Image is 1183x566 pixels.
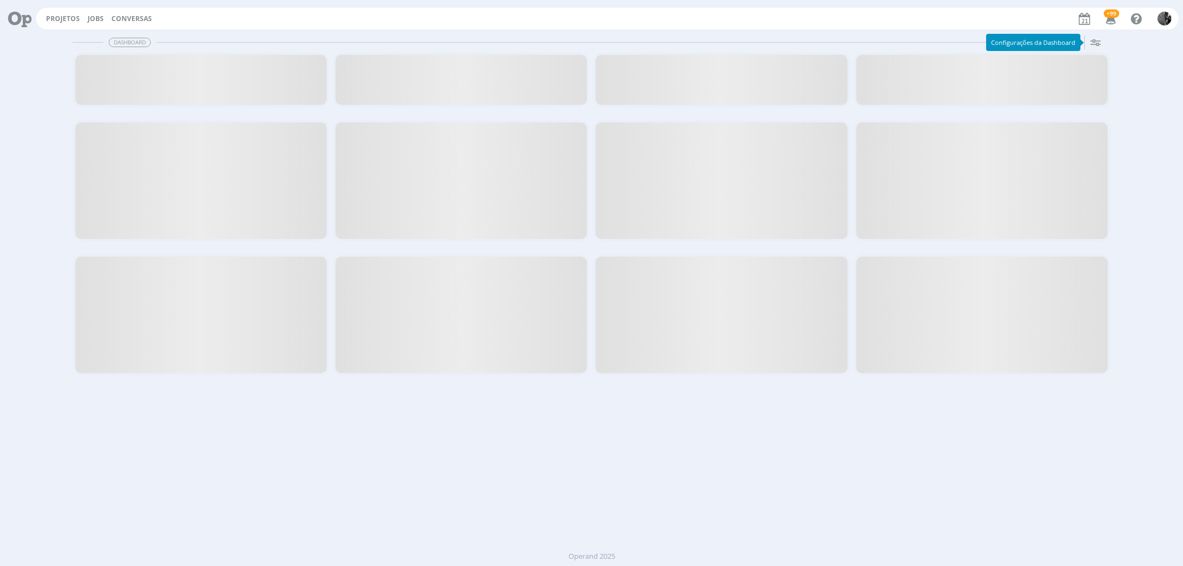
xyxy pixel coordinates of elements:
span: +99 [1104,9,1119,18]
button: Projetos [43,14,83,23]
button: +99 [1099,9,1121,29]
div: Configurações da Dashboard [986,34,1080,51]
button: P [1157,9,1172,28]
button: Conversas [108,14,155,23]
a: Projetos [46,14,80,23]
a: Conversas [111,14,152,23]
img: P [1157,12,1171,26]
button: Jobs [84,14,107,23]
span: Dashboard [109,38,151,47]
a: Jobs [88,14,104,23]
